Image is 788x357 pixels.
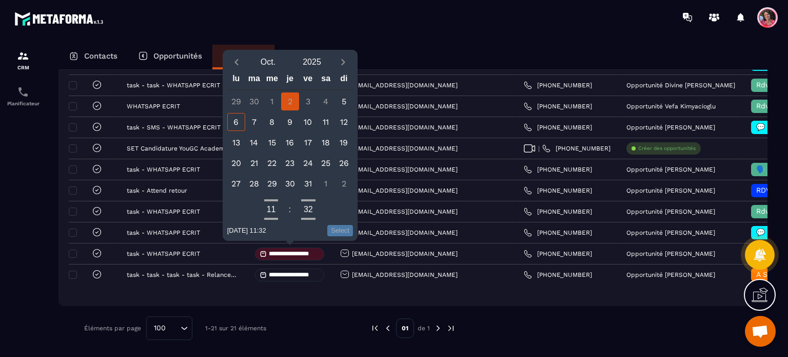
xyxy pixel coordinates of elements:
[264,198,279,202] button: Increment hours
[281,175,299,193] div: 30
[245,134,263,152] div: 14
[626,124,715,131] p: Opportunité [PERSON_NAME]
[317,92,335,110] div: 4
[524,123,592,131] a: [PHONE_NUMBER]
[227,134,245,152] div: 13
[334,55,353,69] button: Next month
[317,113,335,131] div: 11
[127,124,221,131] p: task - SMS - WHATSAPP ECRIT
[227,92,353,193] div: Calendar days
[626,271,715,278] p: Opportunité [PERSON_NAME]
[263,134,281,152] div: 15
[227,92,245,110] div: 29
[301,202,316,217] button: Open minutes overlay
[146,316,192,340] div: Search for option
[638,145,696,152] p: Créer des opportunités
[127,229,200,236] p: task - WHATSAPP ECRIT
[58,45,128,69] a: Contacts
[317,134,335,152] div: 18
[745,316,776,347] div: Ouvrir le chat
[263,113,281,131] div: 8
[205,325,266,332] p: 1-21 sur 21 éléments
[370,324,380,333] img: prev
[299,71,317,89] div: ve
[127,145,228,152] p: SET Candidature YouGC Academy
[524,229,592,237] a: [PHONE_NUMBER]
[84,325,141,332] p: Éléments par page
[281,71,299,89] div: je
[17,86,29,98] img: scheduler
[227,71,245,89] div: lu
[284,205,296,214] div: :
[153,51,202,61] p: Opportunités
[524,165,592,174] a: [PHONE_NUMBER]
[245,71,263,89] div: ma
[245,92,263,110] div: 30
[281,92,299,110] div: 2
[396,318,414,338] p: 01
[14,9,107,28] img: logo
[524,102,592,110] a: [PHONE_NUMBER]
[335,175,353,193] div: 2
[127,271,237,278] p: task - task - task - task - Relance pour prise de rdv
[227,71,353,193] div: Calendar wrapper
[418,324,430,332] p: de 1
[524,186,592,195] a: [PHONE_NUMBER]
[524,271,592,279] a: [PHONE_NUMBER]
[3,101,44,106] p: Planificateur
[317,71,335,89] div: sa
[245,154,263,172] div: 21
[524,250,592,258] a: [PHONE_NUMBER]
[299,175,317,193] div: 31
[264,202,279,217] button: Open hours overlay
[227,227,266,234] div: 02/10/2025 11:32
[281,134,299,152] div: 16
[524,81,592,89] a: [PHONE_NUMBER]
[626,103,716,110] p: Opportunité Vefa Kimyacioglu
[227,55,246,69] button: Previous month
[127,250,200,257] p: task - WHATSAPP ECRIT
[299,92,317,110] div: 3
[290,53,334,71] button: Open years overlay
[245,175,263,193] div: 28
[524,208,592,216] a: [PHONE_NUMBER]
[327,225,353,236] button: Select
[626,187,715,194] p: Opportunité [PERSON_NAME]
[212,45,274,69] a: Tâches
[150,323,169,334] span: 100
[446,324,456,333] img: next
[626,82,735,89] p: Opportunité Divine [PERSON_NAME]
[127,166,200,173] p: task - WHATSAPP ECRIT
[301,198,316,202] button: Increment minutes
[626,229,715,236] p: Opportunité [PERSON_NAME]
[127,208,200,215] p: task - WHATSAPP ECRIT
[626,250,715,257] p: Opportunité [PERSON_NAME]
[263,154,281,172] div: 22
[17,50,29,62] img: formation
[301,217,316,221] button: Decrement minutes
[542,144,610,153] a: [PHONE_NUMBER]
[383,324,392,333] img: prev
[264,217,279,221] button: Decrement hours
[128,45,212,69] a: Opportunités
[127,103,180,110] p: WHATSAPP ECRIT
[84,51,117,61] p: Contacts
[626,208,715,215] p: Opportunité [PERSON_NAME]
[263,175,281,193] div: 29
[626,166,715,173] p: Opportunité [PERSON_NAME]
[3,65,44,70] p: CRM
[3,42,44,78] a: formationformationCRM
[299,154,317,172] div: 24
[335,134,353,152] div: 19
[227,113,245,131] div: 6
[317,154,335,172] div: 25
[299,113,317,131] div: 10
[538,145,540,153] span: |
[3,78,44,114] a: schedulerschedulerPlanificateur
[245,113,263,131] div: 7
[227,175,245,193] div: 27
[434,324,443,333] img: next
[246,53,290,71] button: Open months overlay
[335,71,353,89] div: di
[335,113,353,131] div: 12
